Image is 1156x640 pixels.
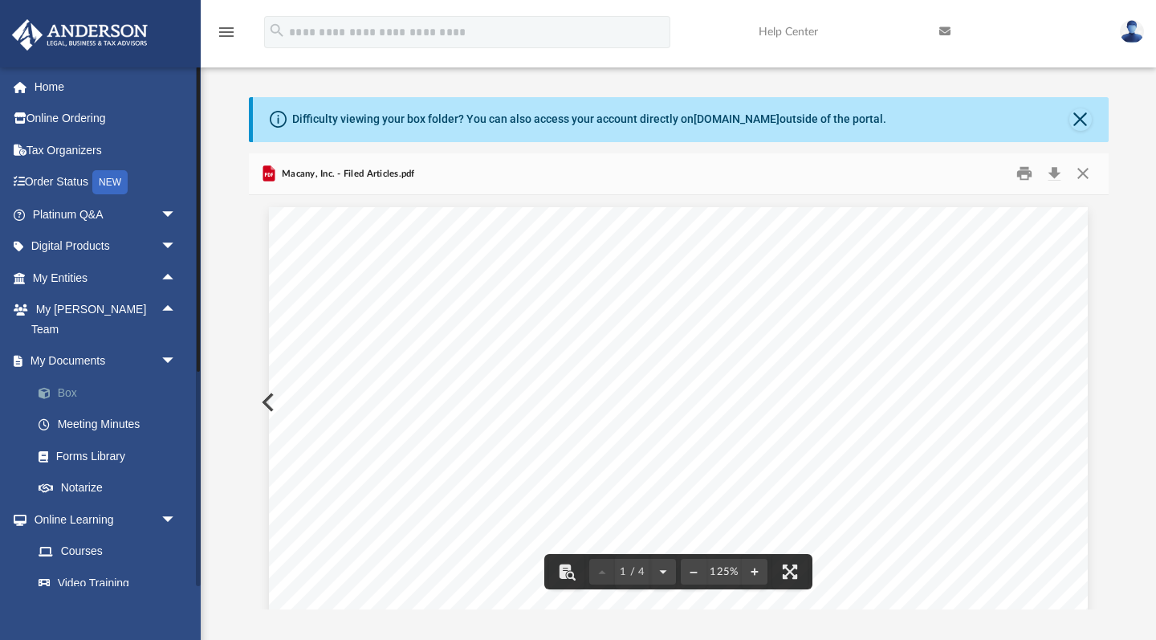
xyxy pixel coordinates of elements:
[1040,161,1069,186] button: Download
[11,294,193,345] a: My [PERSON_NAME] Teamarrow_drop_up
[11,198,201,230] a: Platinum Q&Aarrow_drop_down
[161,230,193,263] span: arrow_drop_down
[615,554,650,589] button: 1 / 4
[22,536,193,568] a: Courses
[706,567,742,577] div: Current zoom level
[7,19,153,51] img: Anderson Advisors Platinum Portal
[249,195,1109,609] div: Document Viewer
[249,195,1109,609] div: File preview
[268,22,286,39] i: search
[650,554,676,589] button: Next page
[681,554,706,589] button: Zoom out
[1068,161,1097,186] button: Close
[1120,20,1144,43] img: User Pic
[694,112,779,125] a: [DOMAIN_NAME]
[11,103,201,135] a: Online Ordering
[161,198,193,231] span: arrow_drop_down
[11,262,201,294] a: My Entitiesarrow_drop_up
[11,230,201,263] a: Digital Productsarrow_drop_down
[217,22,236,42] i: menu
[11,134,201,166] a: Tax Organizers
[161,503,193,536] span: arrow_drop_down
[1008,161,1040,186] button: Print
[249,153,1109,610] div: Preview
[11,71,201,103] a: Home
[249,380,284,425] button: Previous File
[11,166,201,199] a: Order StatusNEW
[11,503,193,536] a: Online Learningarrow_drop_down
[772,554,808,589] button: Enter fullscreen
[22,567,185,599] a: Video Training
[292,111,886,128] div: Difficulty viewing your box folder? You can also access your account directly on outside of the p...
[22,409,201,441] a: Meeting Minutes
[1069,108,1092,131] button: Close
[161,262,193,295] span: arrow_drop_up
[22,377,201,409] a: Box
[11,345,201,377] a: My Documentsarrow_drop_down
[742,554,767,589] button: Zoom in
[92,170,128,194] div: NEW
[279,167,415,181] span: Macany, Inc. - Filed Articles.pdf
[22,440,193,472] a: Forms Library
[217,31,236,42] a: menu
[161,294,193,327] span: arrow_drop_up
[161,345,193,378] span: arrow_drop_down
[615,567,650,577] span: 1 / 4
[549,554,584,589] button: Toggle findbar
[22,472,201,504] a: Notarize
